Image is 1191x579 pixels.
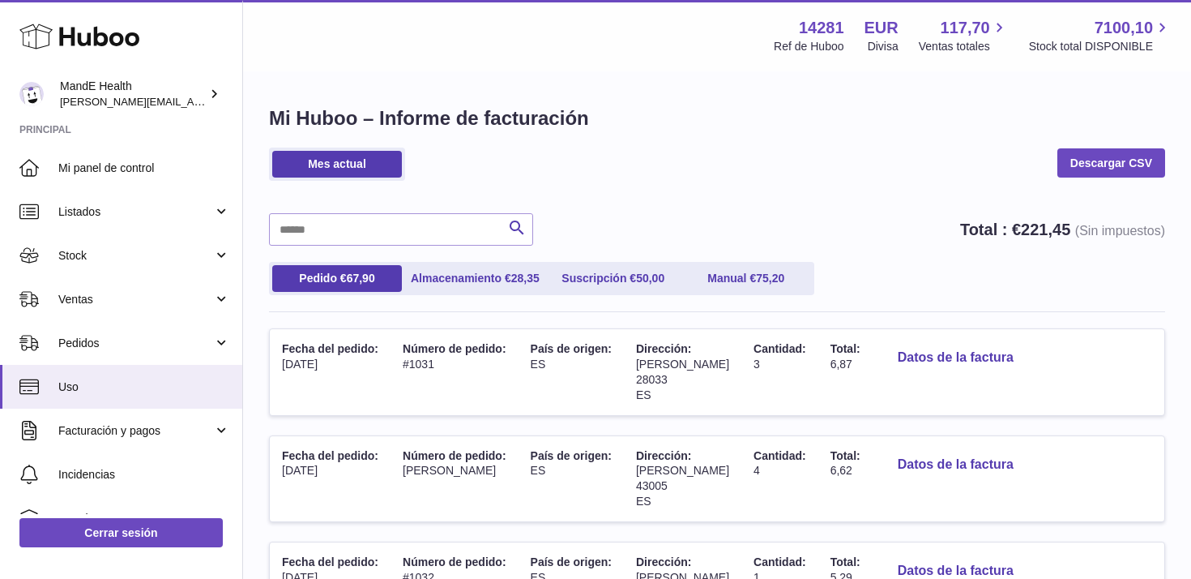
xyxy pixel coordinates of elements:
span: Facturación y pagos [58,423,213,439]
span: País de origen: [531,555,612,568]
span: Uso [58,380,230,395]
a: Almacenamiento €28,35 [405,265,545,292]
span: Cantidad: [753,449,806,462]
span: [PERSON_NAME] [636,358,729,371]
img: luis.mendieta@mandehealth.com [19,82,44,106]
span: Cantidad: [753,342,806,355]
a: Manual €75,20 [681,265,811,292]
span: Dirección: [636,449,691,462]
span: Ventas [58,292,213,307]
span: Canales [58,511,230,526]
div: MandE Health [60,79,206,109]
strong: Total : € [960,221,1165,238]
span: Stock total DISPONIBLE [1029,39,1172,54]
span: ES [636,495,651,508]
a: Suscripción €50,00 [549,265,678,292]
span: Número de pedido: [403,449,506,462]
span: 75,20 [756,272,784,285]
span: 67,90 [347,272,375,285]
a: 117,70 Ventas totales [919,17,1009,54]
td: #1031 [391,329,519,415]
span: Fecha del pedido: [282,449,378,462]
span: Dirección: [636,555,691,568]
strong: 14281 [799,17,844,39]
div: Ref de Huboo [774,39,843,54]
span: Número de pedido: [403,555,506,568]
span: Mi panel de control [58,161,230,176]
span: Total: [830,449,860,462]
td: 3 [741,329,818,415]
button: Datos de la factura [885,341,1027,375]
div: Divisa [868,39,899,54]
span: 7100,10 [1095,17,1153,39]
span: Pedidos [58,336,213,351]
span: 50,00 [636,272,664,285]
span: Stock [58,248,213,264]
a: Mes actual [272,151,402,178]
span: Fecha del pedido: [282,342,378,355]
span: 221,45 [1021,221,1070,238]
span: Número de pedido: [403,342,506,355]
td: ES [519,436,624,522]
a: Pedido €67,90 [272,265,402,292]
span: Fecha del pedido: [282,555,378,568]
td: [PERSON_NAME] [391,436,519,522]
a: 7100,10 Stock total DISPONIBLE [1029,17,1172,54]
span: 6,62 [830,464,852,477]
span: Total: [830,555,860,568]
span: 6,87 [830,358,852,371]
span: [PERSON_NAME][EMAIL_ADDRESS][PERSON_NAME][DOMAIN_NAME] [60,95,412,108]
span: [PERSON_NAME] [636,464,729,477]
td: [DATE] [270,436,391,522]
span: 28033 [636,373,668,386]
span: 43005 [636,479,668,492]
span: Cantidad: [753,555,806,568]
a: Cerrar sesión [19,518,223,547]
td: [DATE] [270,329,391,415]
span: 117,70 [941,17,990,39]
span: ES [636,388,651,401]
span: Total: [830,342,860,355]
td: 4 [741,436,818,522]
span: Dirección: [636,342,691,355]
td: ES [519,329,624,415]
span: 28,35 [511,272,540,285]
span: Listados [58,204,213,220]
a: Descargar CSV [1057,148,1165,178]
span: País de origen: [531,449,612,462]
button: Datos de la factura [885,448,1027,482]
span: (Sin impuestos) [1075,224,1165,238]
span: País de origen: [531,342,612,355]
h1: Mi Huboo – Informe de facturación [269,105,1165,131]
span: Ventas totales [919,39,1009,54]
strong: EUR [864,17,899,39]
span: Incidencias [58,467,230,482]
